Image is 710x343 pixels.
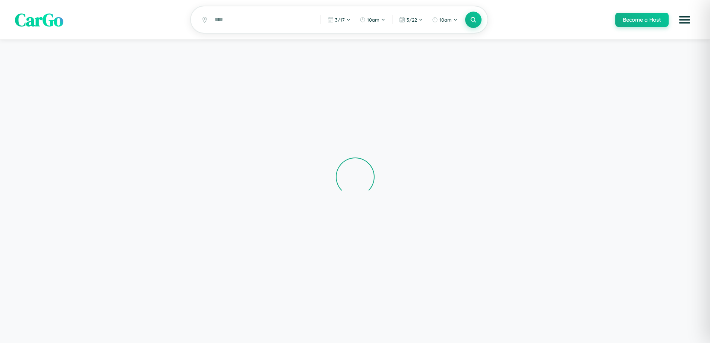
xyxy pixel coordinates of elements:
[356,14,389,26] button: 10am
[395,14,427,26] button: 3/22
[367,17,379,23] span: 10am
[428,14,461,26] button: 10am
[674,9,695,30] button: Open menu
[615,13,669,27] button: Become a Host
[324,14,354,26] button: 3/17
[407,17,417,23] span: 3 / 22
[15,7,63,32] span: CarGo
[335,17,345,23] span: 3 / 17
[439,17,452,23] span: 10am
